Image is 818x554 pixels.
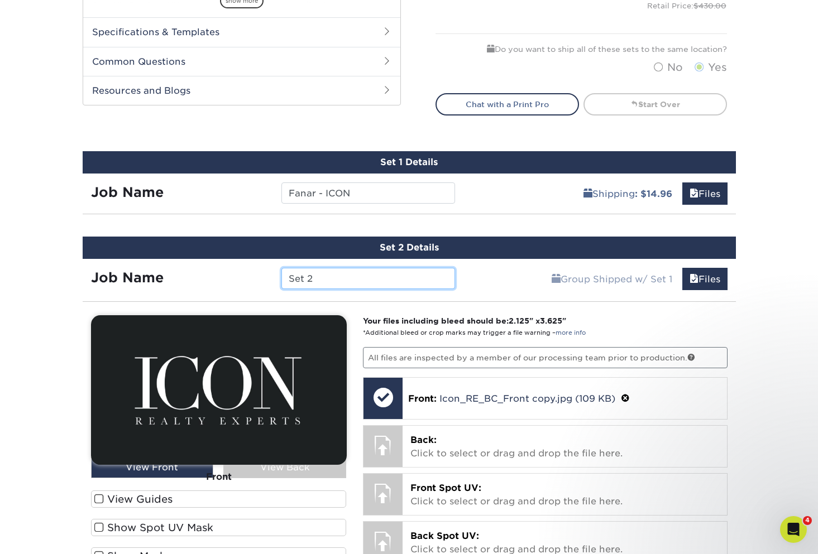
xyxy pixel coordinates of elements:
[363,347,728,368] p: All files are inspected by a member of our processing team prior to production.
[83,76,400,105] h2: Resources and Blogs
[410,435,437,445] span: Back:
[544,268,680,290] a: Group Shipped w/ Set 1
[281,268,455,289] input: Enter a job name
[540,316,562,325] span: 3.625
[91,465,347,489] div: Front
[682,182,728,205] a: Files
[576,182,680,205] a: Shipping: $14.96
[690,274,699,285] span: files
[690,189,699,199] span: files
[91,184,164,200] strong: Job Name
[363,329,586,336] small: *Additional bleed or crop marks may trigger a file warning –
[635,189,672,199] b: : $14.96
[509,316,529,325] span: 2.125
[408,393,437,404] span: Front:
[583,189,592,199] span: shipping
[83,47,400,76] h2: Common Questions
[682,268,728,290] a: Files
[83,237,736,259] div: Set 2 Details
[410,531,479,541] span: Back Spot UV:
[410,483,481,493] span: Front Spot UV:
[83,151,736,174] div: Set 1 Details
[436,93,579,115] a: Chat with a Print Pro
[556,329,586,336] a: more info
[410,433,719,460] p: Click to select or drag and drop the file here.
[583,93,727,115] a: Start Over
[83,17,400,46] h2: Specifications & Templates
[439,393,615,404] a: Icon_RE_BC_Front copy.jpg (109 KB)
[91,269,164,286] strong: Job Name
[3,520,95,550] iframe: Google Customer Reviews
[91,519,347,536] label: Show Spot UV Mask
[91,490,347,508] label: View Guides
[803,516,812,525] span: 4
[281,182,455,204] input: Enter a job name
[363,316,566,325] strong: Your files including bleed should be: " x "
[552,274,561,285] span: shipping
[780,516,807,543] iframe: Intercom live chat
[410,481,719,508] p: Click to select or drag and drop the file here.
